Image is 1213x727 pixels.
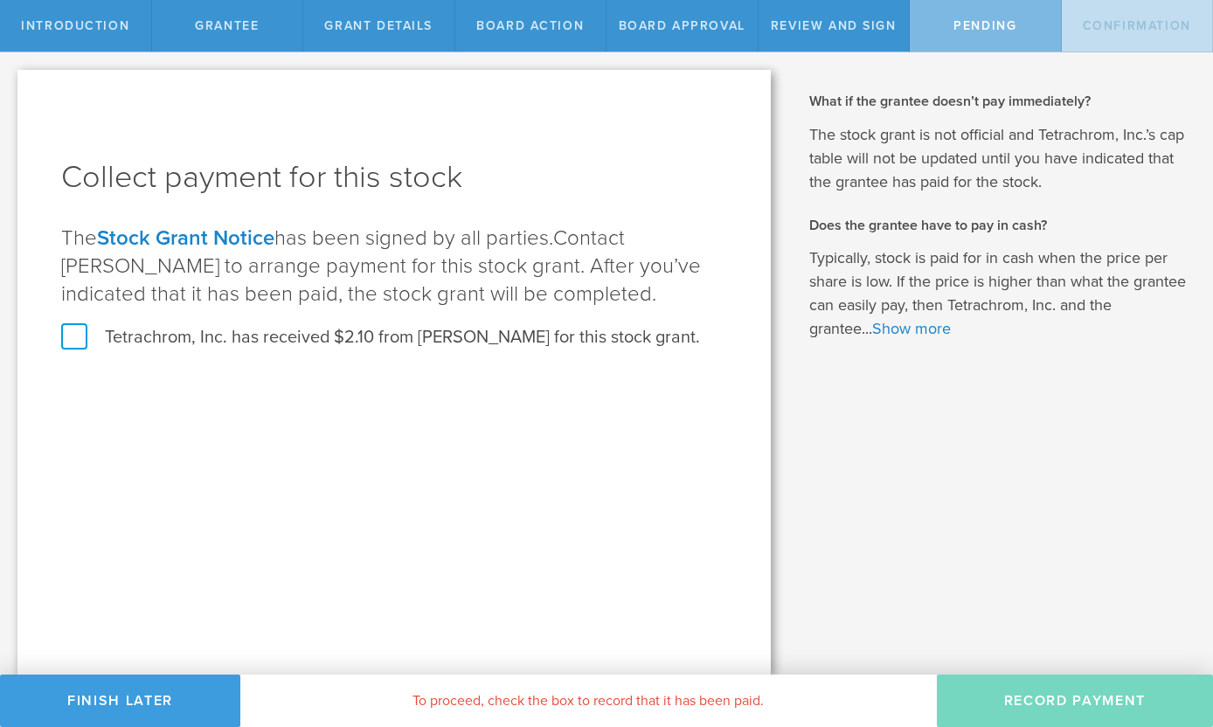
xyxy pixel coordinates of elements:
[619,18,745,33] span: Board Approval
[872,319,951,338] a: Show more
[97,225,274,251] a: Stock Grant Notice
[61,326,700,349] label: Tetrachrom, Inc. has received $2.10 from [PERSON_NAME] for this stock grant.
[937,675,1213,727] button: Record Payment
[1083,18,1191,33] span: Confirmation
[324,18,433,33] span: Grant Details
[809,123,1187,194] p: The stock grant is not official and Tetrachrom, Inc.’s cap table will not be updated until you ha...
[771,18,897,33] span: Review and Sign
[809,92,1187,111] h2: What if the grantee doesn’t pay immediately?
[809,246,1187,341] p: Typically, stock is paid for in cash when the price per share is low. If the price is higher than...
[61,225,727,308] p: The has been signed by all parties.
[809,216,1187,235] h2: Does the grantee have to pay in cash?
[195,18,259,33] span: Grantee
[21,18,129,33] span: Introduction
[61,225,701,307] span: Contact [PERSON_NAME] to arrange payment for this stock grant. After you’ve indicated that it has...
[61,156,727,198] h1: Collect payment for this stock
[412,692,764,710] span: To proceed, check the box to record that it has been paid.
[476,18,584,33] span: Board Action
[953,18,1016,33] span: Pending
